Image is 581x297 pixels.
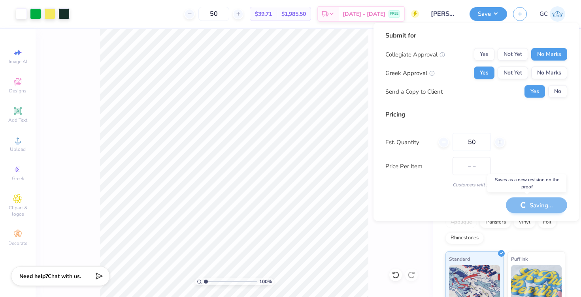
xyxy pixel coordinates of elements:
span: Chat with us. [48,273,81,280]
span: Standard [449,255,470,263]
div: Transfers [479,216,511,228]
button: Yes [474,67,494,79]
button: No Marks [531,67,567,79]
button: Not Yet [498,67,528,79]
button: No Marks [531,48,567,61]
span: $39.71 [255,10,272,18]
label: Price Per Item [385,162,447,171]
span: $1,985.50 [281,10,306,18]
span: Clipart & logos [4,205,32,217]
input: – – [198,7,229,21]
button: Yes [474,48,494,61]
input: – – [453,133,491,151]
span: Add Text [8,117,27,123]
input: Untitled Design [425,6,464,22]
div: Pricing [385,110,567,119]
div: Saves as a new revision on the proof [487,174,566,192]
span: Puff Ink [511,255,528,263]
div: Vinyl [513,216,536,228]
span: Image AI [9,58,27,65]
a: GC [539,6,565,22]
label: Est. Quantity [385,137,432,147]
span: Upload [10,146,26,152]
strong: Need help? [19,273,48,280]
button: Save [470,7,507,21]
button: No [548,85,567,98]
button: Yes [524,85,545,98]
span: Designs [9,88,26,94]
div: Send a Copy to Client [385,87,443,96]
button: Not Yet [498,48,528,61]
span: 100 % [259,278,272,285]
div: Collegiate Approval [385,50,445,59]
span: FREE [390,11,398,17]
span: Decorate [8,240,27,246]
span: [DATE] - [DATE] [343,10,385,18]
span: GC [539,9,548,19]
div: Applique [445,216,477,228]
div: Greek Approval [385,68,435,77]
div: Foil [538,216,556,228]
div: Customers will see this price on HQ. [385,181,567,188]
div: Rhinestones [445,232,484,244]
div: Submit for [385,31,567,40]
img: Gracyn Cantrell [550,6,565,22]
span: Greek [12,175,24,182]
